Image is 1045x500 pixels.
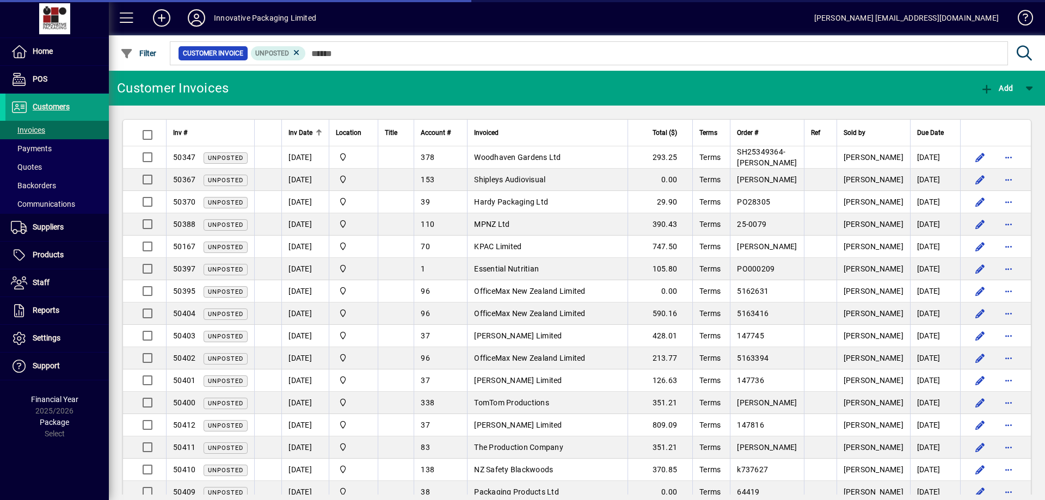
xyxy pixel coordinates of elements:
[173,153,195,162] span: 50347
[208,355,243,362] span: Unposted
[737,354,769,362] span: 5163394
[474,175,545,184] span: Shipleys Audiovisual
[1000,260,1017,277] button: More options
[699,398,721,407] span: Terms
[1000,171,1017,188] button: More options
[910,236,960,258] td: [DATE]
[474,127,499,139] span: Invoiced
[179,8,214,28] button: Profile
[5,158,109,176] a: Quotes
[972,305,989,322] button: Edit
[980,84,1013,92] span: Add
[11,163,42,171] span: Quotes
[474,443,563,452] span: The Production Company
[281,392,329,414] td: [DATE]
[699,465,721,474] span: Terms
[421,287,430,295] span: 96
[811,127,830,139] div: Ref
[173,398,195,407] span: 50400
[628,414,692,436] td: 809.09
[173,242,195,251] span: 50167
[5,214,109,241] a: Suppliers
[628,191,692,213] td: 29.90
[844,354,903,362] span: [PERSON_NAME]
[173,220,195,229] span: 50388
[844,220,903,229] span: [PERSON_NAME]
[844,127,865,139] span: Sold by
[972,215,989,233] button: Edit
[281,459,329,481] td: [DATE]
[910,191,960,213] td: [DATE]
[421,197,430,206] span: 39
[281,436,329,459] td: [DATE]
[699,354,721,362] span: Terms
[421,376,430,385] span: 37
[5,66,109,93] a: POS
[1000,193,1017,211] button: More options
[336,419,371,431] span: Innovative Packaging
[5,121,109,139] a: Invoices
[251,46,306,60] mat-chip: Customer Invoice Status: Unposted
[173,331,195,340] span: 50403
[33,361,60,370] span: Support
[5,195,109,213] a: Communications
[336,196,371,208] span: Innovative Packaging
[336,374,371,386] span: Innovative Packaging
[31,395,78,404] span: Financial Year
[844,127,903,139] div: Sold by
[336,330,371,342] span: Innovative Packaging
[699,175,721,184] span: Terms
[33,334,60,342] span: Settings
[910,325,960,347] td: [DATE]
[474,487,559,496] span: Packaging Products Ltd
[421,465,434,474] span: 138
[5,176,109,195] a: Backorders
[474,127,621,139] div: Invoiced
[972,461,989,478] button: Edit
[281,236,329,258] td: [DATE]
[173,264,195,273] span: 50397
[1000,215,1017,233] button: More options
[844,309,903,318] span: [PERSON_NAME]
[281,169,329,191] td: [DATE]
[972,327,989,344] button: Edit
[814,9,999,27] div: [PERSON_NAME] [EMAIL_ADDRESS][DOMAIN_NAME]
[474,264,539,273] span: Essential Nutritian
[699,197,721,206] span: Terms
[208,311,243,318] span: Unposted
[653,127,677,139] span: Total ($)
[844,242,903,251] span: [PERSON_NAME]
[910,280,960,303] td: [DATE]
[844,376,903,385] span: [PERSON_NAME]
[910,169,960,191] td: [DATE]
[474,331,562,340] span: [PERSON_NAME] Limited
[628,392,692,414] td: 351.21
[972,394,989,411] button: Edit
[844,421,903,429] span: [PERSON_NAME]
[117,79,229,97] div: Customer Invoices
[421,443,430,452] span: 83
[910,146,960,169] td: [DATE]
[421,242,430,251] span: 70
[173,443,195,452] span: 50411
[628,325,692,347] td: 428.01
[699,153,721,162] span: Terms
[474,465,553,474] span: NZ Safety Blackwoods
[173,127,248,139] div: Inv #
[628,146,692,169] td: 293.25
[737,242,797,251] span: [PERSON_NAME]
[281,191,329,213] td: [DATE]
[33,75,47,83] span: POS
[173,421,195,429] span: 50412
[1000,439,1017,456] button: More options
[33,102,70,111] span: Customers
[208,333,243,340] span: Unposted
[336,263,371,275] span: Innovative Packaging
[208,244,243,251] span: Unposted
[474,197,548,206] span: Hardy Packaging Ltd
[288,127,312,139] span: Inv Date
[910,459,960,481] td: [DATE]
[699,443,721,452] span: Terms
[474,220,509,229] span: MPNZ Ltd
[972,149,989,166] button: Edit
